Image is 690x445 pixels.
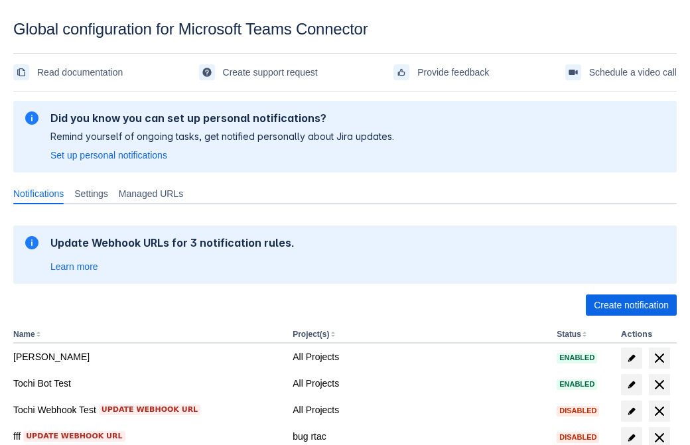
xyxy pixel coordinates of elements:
a: Create support request [199,62,318,83]
h2: Did you know you can set up personal notifications? [50,111,394,125]
span: Disabled [557,434,599,441]
span: Schedule a video call [589,62,677,83]
div: Global configuration for Microsoft Teams Connector [13,20,677,38]
span: Notifications [13,187,64,200]
h2: Update Webhook URLs for 3 notification rules. [50,236,295,249]
a: Read documentation [13,62,123,83]
button: Name [13,330,35,339]
div: All Projects [293,377,546,390]
span: edit [626,353,637,363]
button: Status [557,330,581,339]
span: Update webhook URL [26,431,122,442]
span: Create support request [223,62,318,83]
span: Enabled [557,381,597,388]
a: Set up personal notifications [50,149,167,162]
button: Create notification [586,294,677,316]
div: Tochi Bot Test [13,377,282,390]
span: feedback [396,67,407,78]
div: [PERSON_NAME] [13,350,282,363]
th: Actions [616,326,677,344]
span: delete [652,403,667,419]
span: Managed URLs [119,187,183,200]
div: All Projects [293,350,546,363]
span: support [202,67,212,78]
span: Read documentation [37,62,123,83]
span: edit [626,406,637,416]
span: videoCall [568,67,579,78]
span: Create notification [594,294,669,316]
span: edit [626,379,637,390]
button: Project(s) [293,330,329,339]
div: Tochi Webhook Test [13,403,282,416]
div: fff [13,430,282,443]
span: Settings [74,187,108,200]
span: Disabled [557,407,599,414]
span: delete [652,350,667,366]
span: information [24,235,40,251]
div: All Projects [293,403,546,416]
span: delete [652,377,667,393]
span: Enabled [557,354,597,361]
span: edit [626,432,637,443]
span: Provide feedback [417,62,489,83]
span: information [24,110,40,126]
a: Schedule a video call [565,62,677,83]
a: Learn more [50,260,98,273]
span: Update webhook URL [102,405,198,415]
a: Provide feedback [393,62,489,83]
div: bug rtac [293,430,546,443]
span: documentation [16,67,27,78]
p: Remind yourself of ongoing tasks, get notified personally about Jira updates. [50,130,394,143]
